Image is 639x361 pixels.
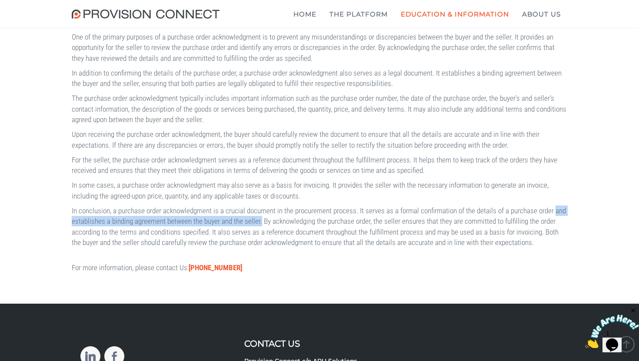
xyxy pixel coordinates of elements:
img: Provision Connect [72,10,224,19]
p: For the seller, the purchase order acknowledgment serves as a reference document throughout the f... [72,155,567,176]
a: [PHONE_NUMBER] [189,263,242,272]
h3: Contact Us [244,339,395,348]
iframe: chat widget [585,307,639,348]
p: In some cases, a purchase order acknowledgment may also serve as a basis for invoicing. It provid... [72,180,567,201]
span: 1 [3,3,7,11]
p: One of the primary purposes of a purchase order acknowledgment is to prevent any misunderstanding... [72,32,567,63]
p: The purchase order acknowledgment typically includes important information such as the purchase o... [72,93,567,125]
p: In addition to confirming the details of the purchase order, a purchase order acknowledgment also... [72,68,567,89]
p: For more information, please contact Us: [72,262,567,273]
p: In conclusion, a purchase order acknowledgment is a crucial document in the procurement process. ... [72,205,567,248]
p: Upon receiving the purchase order acknowledgment, the buyer should carefully review the document ... [72,129,567,150]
